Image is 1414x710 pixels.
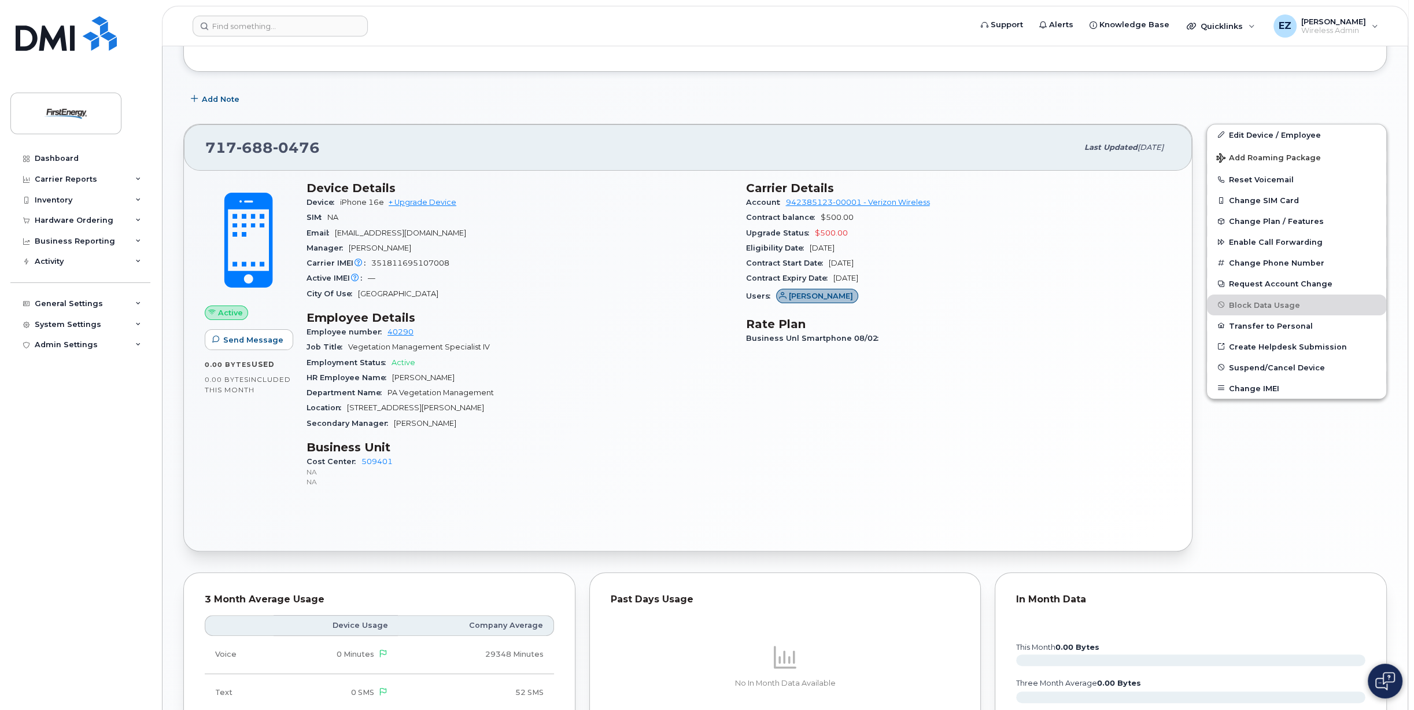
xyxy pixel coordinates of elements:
[398,636,553,674] td: 29348 Minutes
[746,244,810,252] span: Eligibility Date
[307,440,732,454] h3: Business Unit
[349,244,411,252] span: [PERSON_NAME]
[1099,19,1169,31] span: Knowledge Base
[746,213,821,222] span: Contract balance
[307,343,348,351] span: Job Title
[307,259,371,267] span: Carrier IMEI
[387,388,494,397] span: PA Vegetation Management
[307,229,335,237] span: Email
[273,139,320,156] span: 0476
[1229,363,1325,371] span: Suspend/Cancel Device
[1207,211,1386,231] button: Change Plan / Features
[1016,679,1141,687] text: three month average
[789,290,853,301] span: [PERSON_NAME]
[1301,26,1366,35] span: Wireless Admin
[307,358,392,367] span: Employment Status
[1229,238,1323,247] span: Enable Call Forwarding
[1201,21,1243,31] span: Quicklinks
[335,229,466,237] span: [EMAIL_ADDRESS][DOMAIN_NAME]
[307,388,387,397] span: Department Name
[1207,145,1386,169] button: Add Roaming Package
[398,615,553,636] th: Company Average
[1138,143,1164,152] span: [DATE]
[746,274,833,282] span: Contract Expiry Date
[368,274,375,282] span: —
[1301,17,1366,26] span: [PERSON_NAME]
[821,213,854,222] span: $500.00
[1207,378,1386,399] button: Change IMEI
[327,213,338,222] span: NA
[1016,643,1099,652] text: this month
[223,334,283,345] span: Send Message
[1097,679,1141,687] tspan: 0.00 Bytes
[394,419,456,428] span: [PERSON_NAME]
[1207,124,1386,145] a: Edit Device / Employee
[340,198,384,207] span: iPhone 16e
[611,594,960,605] div: Past Days Usage
[1179,14,1263,38] div: Quicklinks
[1375,672,1395,690] img: Open chat
[1207,295,1386,315] button: Block Data Usage
[786,198,930,207] a: 942385123-00001 - Verizon Wireless
[358,289,438,298] span: [GEOGRAPHIC_DATA]
[218,307,243,318] span: Active
[307,328,387,336] span: Employee number
[361,457,393,466] a: 509401
[1207,252,1386,273] button: Change Phone Number
[350,688,374,697] span: 0 SMS
[776,292,859,300] a: [PERSON_NAME]
[307,373,392,382] span: HR Employee Name
[392,373,455,382] span: [PERSON_NAME]
[1016,594,1365,605] div: In Month Data
[1207,190,1386,211] button: Change SIM Card
[307,244,349,252] span: Manager
[746,198,786,207] span: Account
[991,19,1023,31] span: Support
[746,229,815,237] span: Upgrade Status
[307,198,340,207] span: Device
[237,139,273,156] span: 688
[973,13,1031,36] a: Support
[205,594,554,605] div: 3 Month Average Usage
[307,419,394,428] span: Secondary Manager
[307,477,732,487] p: NA
[307,213,327,222] span: SIM
[746,292,776,300] span: Users
[1055,643,1099,652] tspan: 0.00 Bytes
[1207,315,1386,336] button: Transfer to Personal
[205,329,293,350] button: Send Message
[389,198,456,207] a: + Upgrade Device
[1207,336,1386,357] a: Create Helpdesk Submission
[336,650,374,659] span: 0 Minutes
[829,259,854,267] span: [DATE]
[746,181,1172,195] h3: Carrier Details
[307,403,347,412] span: Location
[810,244,835,252] span: [DATE]
[1216,153,1321,164] span: Add Roaming Package
[1207,169,1386,190] button: Reset Voicemail
[348,343,490,351] span: Vegetation Management Specialist IV
[371,259,449,267] span: 351811695107008
[205,139,320,156] span: 717
[307,311,732,325] h3: Employee Details
[1207,231,1386,252] button: Enable Call Forwarding
[307,274,368,282] span: Active IMEI
[183,89,249,110] button: Add Note
[611,678,960,689] p: No In Month Data Available
[1265,14,1386,38] div: Eric Zonca
[746,259,829,267] span: Contract Start Date
[1049,19,1073,31] span: Alerts
[307,457,361,466] span: Cost Center
[392,358,415,367] span: Active
[1081,13,1177,36] a: Knowledge Base
[1031,13,1081,36] a: Alerts
[193,16,368,36] input: Find something...
[746,334,884,343] span: Business Unl Smartphone 08/02
[252,360,275,369] span: used
[347,403,484,412] span: [STREET_ADDRESS][PERSON_NAME]
[205,375,291,394] span: included this month
[1207,273,1386,294] button: Request Account Change
[815,229,848,237] span: $500.00
[205,376,249,384] span: 0.00 Bytes
[387,328,414,336] a: 40290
